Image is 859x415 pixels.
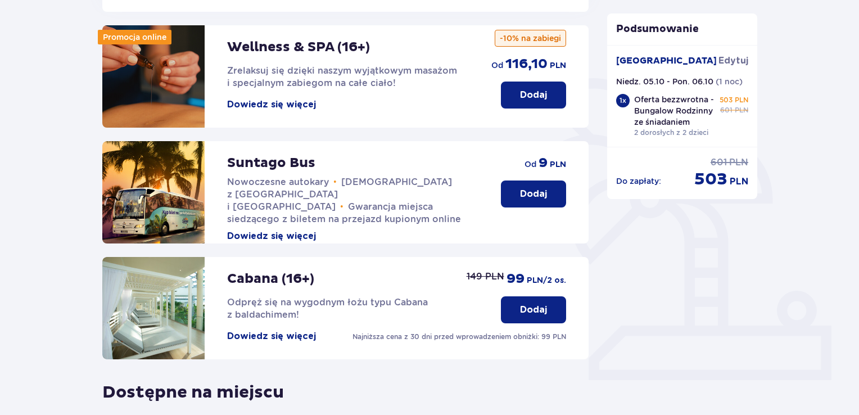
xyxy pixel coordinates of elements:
[102,141,205,243] img: attraction
[227,39,370,56] p: Wellness & SPA (16+)
[711,156,727,169] p: 601
[495,30,566,47] p: -10% na zabiegi
[720,95,733,105] p: 503
[520,188,547,200] p: Dodaj
[718,55,748,67] a: Edytuj
[507,270,525,287] p: 99
[730,175,748,188] p: PLN
[505,56,548,73] p: 116,10
[527,275,566,286] p: PLN /2 os.
[227,270,314,287] p: Cabana (16+)
[227,155,315,172] p: Suntago Bus
[735,105,748,115] p: PLN
[525,159,536,170] p: od
[716,76,743,87] p: ( 1 noc )
[729,156,748,169] p: PLN
[694,169,727,190] p: 503
[501,296,566,323] button: Dodaj
[607,22,758,36] p: Podsumowanie
[352,332,566,342] p: Najniższa cena z 30 dni przed wprowadzeniem obniżki: 99 PLN
[720,105,733,115] p: 601
[616,55,717,67] p: [GEOGRAPHIC_DATA]
[616,94,630,107] div: 1 x
[467,270,504,283] p: 149 PLN
[550,60,566,71] p: PLN
[227,330,316,342] button: Dowiedz się więcej
[520,304,547,316] p: Dodaj
[98,30,171,44] div: Promocja online
[227,65,457,88] span: Zrelaksuj się dzięki naszym wyjątkowym masażom i specjalnym zabiegom na całe ciało!
[616,175,661,187] p: Do zapłaty :
[102,373,284,403] p: Dostępne na miejscu
[340,201,343,213] span: •
[634,94,716,128] p: Oferta bezzwrotna - Bungalow Rodzinny ze śniadaniem
[501,82,566,109] button: Dodaj
[227,177,452,212] span: [DEMOGRAPHIC_DATA] z [GEOGRAPHIC_DATA] i [GEOGRAPHIC_DATA]
[501,181,566,207] button: Dodaj
[333,177,337,188] span: •
[550,159,566,170] p: PLN
[491,60,503,71] p: od
[227,98,316,111] button: Dowiedz się więcej
[735,95,748,105] p: PLN
[102,25,205,128] img: attraction
[227,230,316,242] button: Dowiedz się więcej
[539,155,548,172] p: 9
[520,89,547,101] p: Dodaj
[227,297,428,320] span: Odpręż się na wygodnym łożu typu Cabana z baldachimem!
[102,257,205,359] img: attraction
[634,128,708,138] p: 2 dorosłych z 2 dzieci
[227,177,329,187] span: Nowoczesne autokary
[616,76,713,87] p: Niedz. 05.10 - Pon. 06.10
